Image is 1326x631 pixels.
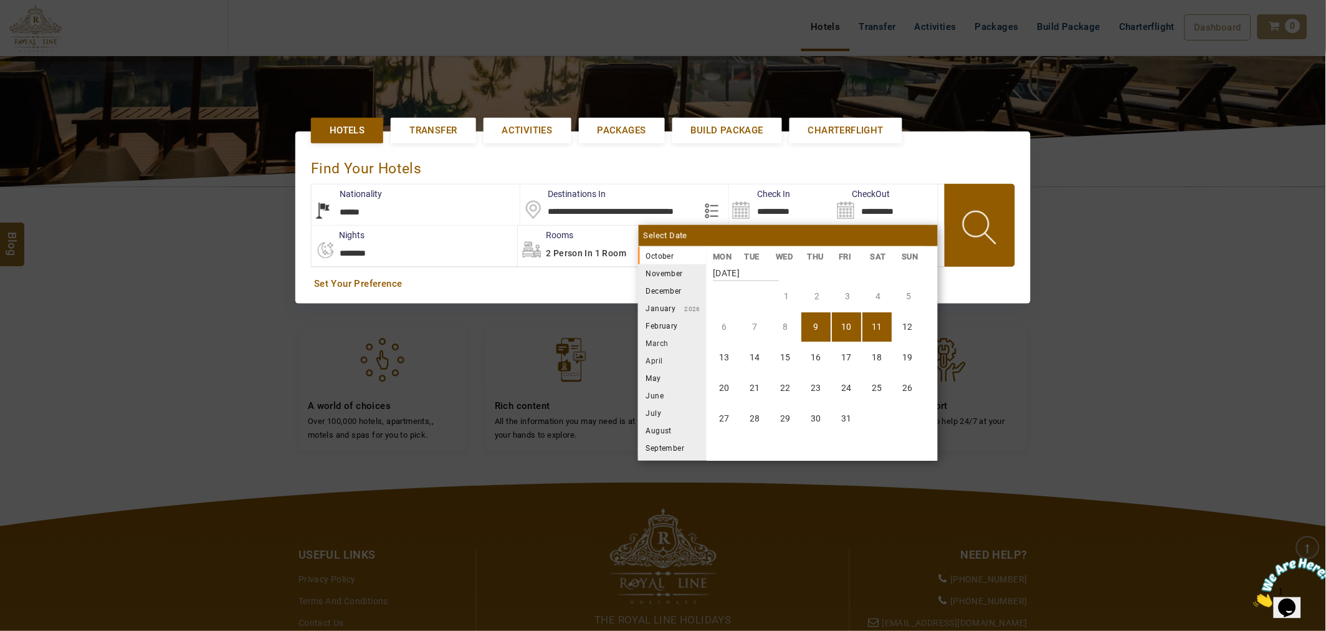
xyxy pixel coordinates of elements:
[520,188,606,200] label: Destinations In
[311,147,1015,184] div: Find Your Hotels
[391,118,475,143] a: Transfer
[862,373,892,403] li: Saturday, 25 October 2025
[864,250,895,263] li: SAT
[740,373,770,403] li: Tuesday, 21 October 2025
[729,185,833,225] input: Search
[638,421,707,439] li: August
[311,118,383,143] a: Hotels
[801,343,831,372] li: Thursday, 16 October 2025
[801,250,832,263] li: THU
[771,343,800,372] li: Wednesday, 15 October 2025
[409,124,457,137] span: Transfer
[893,312,922,342] li: Sunday, 12 October 2025
[638,282,707,299] li: December
[638,264,707,282] li: November
[579,118,665,143] a: Packages
[707,250,738,263] li: MON
[691,124,763,137] span: Build Package
[638,299,707,317] li: January
[893,343,922,372] li: Sunday, 19 October 2025
[770,250,801,263] li: WED
[312,188,382,200] label: Nationality
[546,248,626,258] span: 2 Person in 1 Room
[502,124,553,137] span: Activities
[330,124,365,137] span: Hotels
[771,373,800,403] li: Wednesday, 22 October 2025
[808,124,884,137] span: Charterflight
[832,343,861,372] li: Friday, 17 October 2025
[638,404,707,421] li: July
[5,5,82,54] img: Chat attention grabber
[674,253,761,260] small: 2025
[832,404,861,433] li: Friday, 31 October 2025
[801,312,831,342] li: Thursday, 9 October 2025
[314,277,1012,291] a: Set Your Preference
[771,404,800,433] li: Wednesday, 29 October 2025
[710,373,739,403] li: Monday, 20 October 2025
[789,118,902,143] a: Charterflight
[638,369,707,387] li: May
[729,188,790,200] label: Check In
[893,373,922,403] li: Sunday, 26 October 2025
[1249,553,1326,612] iframe: chat widget
[518,229,573,241] label: Rooms
[834,188,890,200] label: CheckOut
[672,118,782,143] a: Build Package
[638,247,707,264] li: October
[834,185,938,225] input: Search
[311,229,365,241] label: nights
[638,352,707,369] li: April
[638,317,707,334] li: February
[832,250,864,263] li: FRI
[862,343,892,372] li: Saturday, 18 October 2025
[598,124,646,137] span: Packages
[676,306,701,312] small: 2026
[638,387,707,404] li: June
[738,250,770,263] li: TUE
[895,250,927,263] li: SUN
[832,373,861,403] li: Friday, 24 October 2025
[484,118,571,143] a: Activities
[5,5,10,16] span: 1
[862,312,892,342] li: Saturday, 11 October 2025
[832,312,861,342] li: Friday, 10 October 2025
[710,404,739,433] li: Monday, 27 October 2025
[713,259,779,281] strong: [DATE]
[710,343,739,372] li: Monday, 13 October 2025
[638,439,707,456] li: September
[740,343,770,372] li: Tuesday, 14 October 2025
[638,334,707,352] li: March
[639,225,938,246] div: Select Date
[801,404,831,433] li: Thursday, 30 October 2025
[740,404,770,433] li: Tuesday, 28 October 2025
[801,373,831,403] li: Thursday, 23 October 2025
